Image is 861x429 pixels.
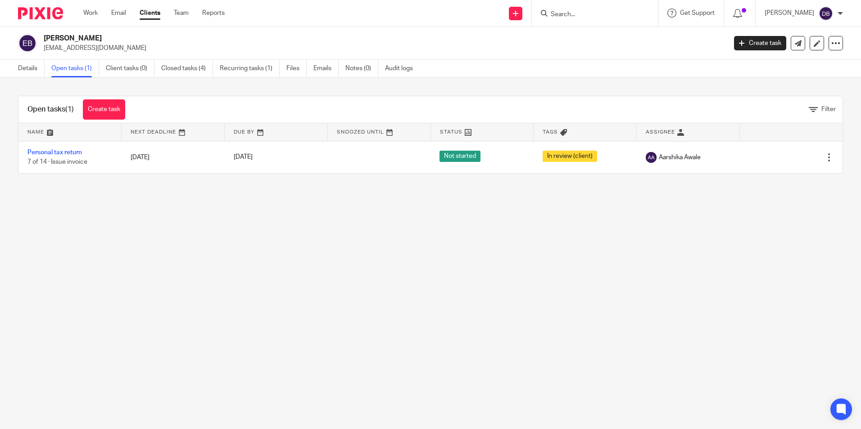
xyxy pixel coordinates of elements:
[18,60,45,77] a: Details
[550,11,631,19] input: Search
[27,159,87,165] span: 7 of 14 · Issue invoice
[44,34,585,43] h2: [PERSON_NAME]
[385,60,420,77] a: Audit logs
[440,151,480,162] span: Not started
[18,34,37,53] img: svg%3E
[543,151,597,162] span: In review (client)
[111,9,126,18] a: Email
[345,60,378,77] a: Notes (0)
[440,130,462,134] span: Status
[83,9,98,18] a: Work
[27,105,74,114] h1: Open tasks
[646,152,657,163] img: svg%3E
[202,9,225,18] a: Reports
[286,60,307,77] a: Files
[821,106,836,112] span: Filter
[819,6,833,21] img: svg%3E
[83,99,125,120] a: Create task
[220,60,280,77] a: Recurring tasks (1)
[44,44,721,53] p: [EMAIL_ADDRESS][DOMAIN_NAME]
[313,60,339,77] a: Emails
[27,149,82,156] a: Personal tax return
[765,9,814,18] p: [PERSON_NAME]
[234,154,253,161] span: [DATE]
[106,60,154,77] a: Client tasks (0)
[51,60,99,77] a: Open tasks (1)
[174,9,189,18] a: Team
[122,141,225,173] td: [DATE]
[18,7,63,19] img: Pixie
[543,130,558,134] span: Tags
[337,130,384,134] span: Snoozed Until
[734,36,786,50] a: Create task
[140,9,160,18] a: Clients
[161,60,213,77] a: Closed tasks (4)
[659,153,701,162] span: Aarshika Awale
[65,106,74,113] span: (1)
[680,10,715,16] span: Get Support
